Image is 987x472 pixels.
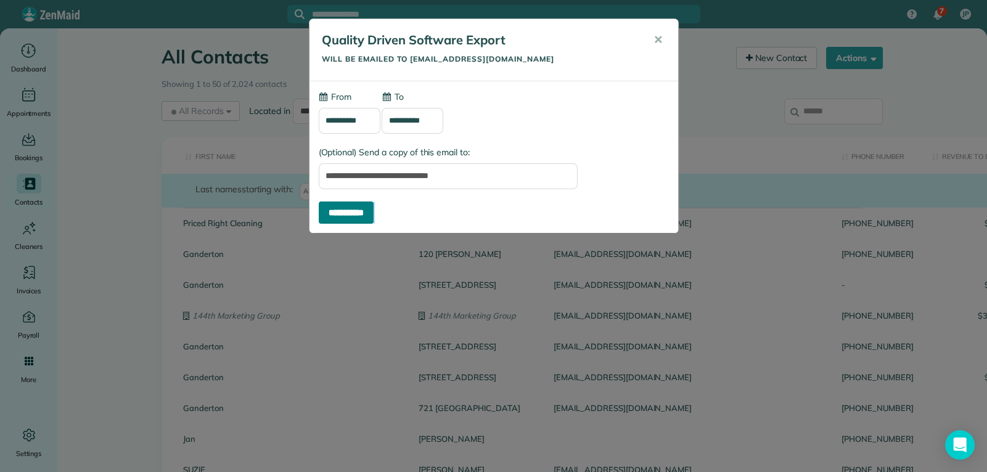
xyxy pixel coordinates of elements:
label: From [319,91,351,103]
label: (Optional) Send a copy of this email to: [319,146,669,158]
h5: Quality Driven Software Export [322,31,636,49]
span: ✕ [653,33,663,47]
div: Open Intercom Messenger [945,430,975,460]
h5: Will be emailed to [EMAIL_ADDRESS][DOMAIN_NAME] [322,55,636,63]
label: To [382,91,403,103]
